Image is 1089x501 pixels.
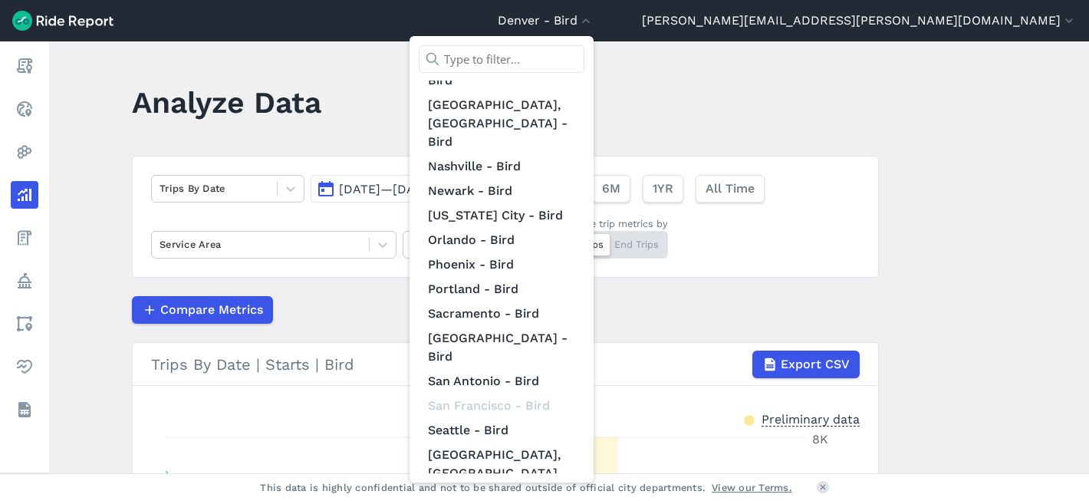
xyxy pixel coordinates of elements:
[419,45,584,73] input: Type to filter...
[419,302,584,326] a: Sacramento - Bird
[419,203,584,228] a: [US_STATE] City - Bird
[419,93,584,154] a: [GEOGRAPHIC_DATA], [GEOGRAPHIC_DATA] - Bird
[419,369,584,394] a: San Antonio - Bird
[419,277,584,302] a: Portland - Bird
[419,179,584,203] a: Newark - Bird
[419,418,584,443] a: Seattle - Bird
[419,394,584,418] div: San Francisco - Bird
[419,252,584,277] a: Phoenix - Bird
[419,228,584,252] a: Orlando - Bird
[419,326,584,369] a: [GEOGRAPHIC_DATA] - Bird
[419,154,584,179] a: Nashville - Bird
